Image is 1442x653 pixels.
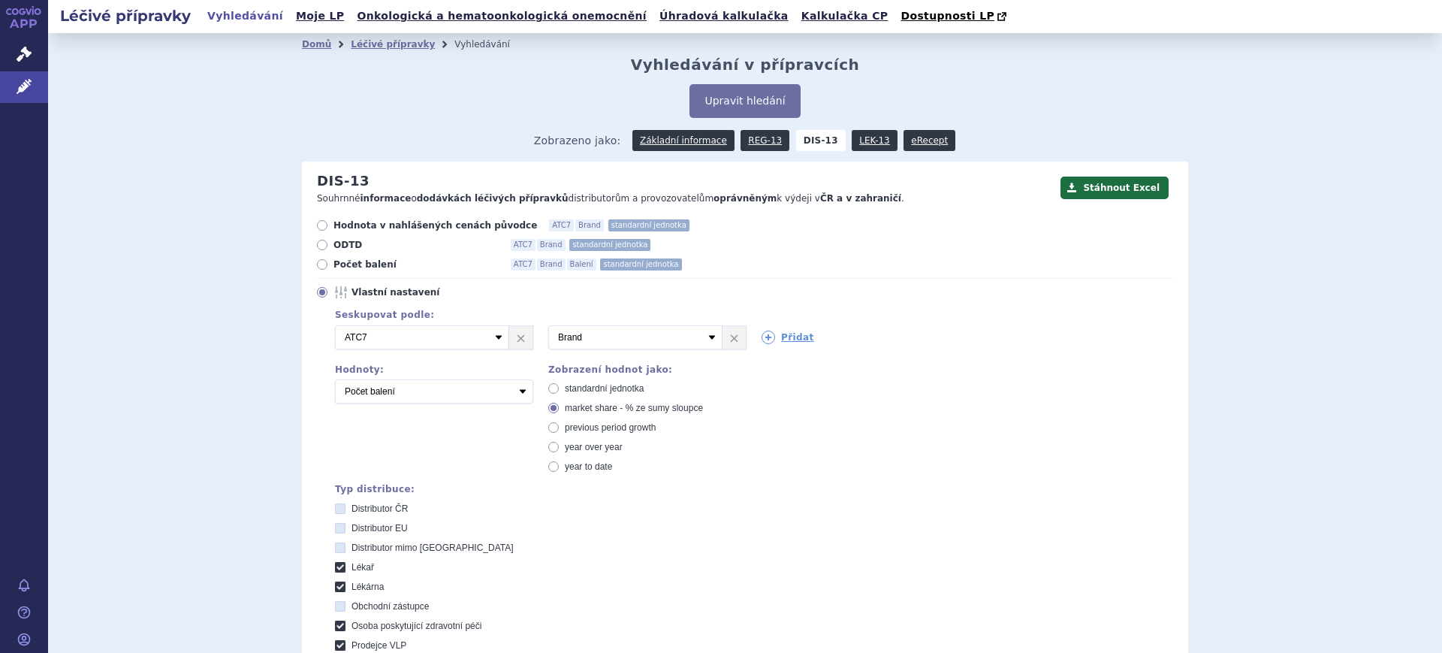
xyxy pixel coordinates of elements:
span: Distributor ČR [351,503,408,514]
span: ODTD [333,239,499,251]
span: ATC7 [511,239,535,251]
a: Přidat [762,331,814,344]
span: Vlastní nastavení [351,286,517,298]
span: standardní jednotka [569,239,650,251]
span: Počet balení [333,258,499,271]
h2: DIS-13 [317,173,370,189]
div: 2 [320,325,1173,349]
strong: ČR a v zahraničí [820,193,901,204]
strong: dodávkách léčivých přípravků [417,193,569,204]
strong: oprávněným [713,193,777,204]
button: Upravit hledání [689,84,800,118]
span: previous period growth [565,422,656,433]
span: standardní jednotka [600,258,681,271]
a: Dostupnosti LP [896,6,1014,27]
div: Zobrazení hodnot jako: [548,364,747,375]
span: Brand [575,219,604,231]
strong: DIS-13 [796,130,846,151]
span: Brand [537,239,566,251]
span: Dostupnosti LP [900,10,994,22]
span: Balení [567,258,596,271]
div: Typ distribuce: [335,484,1173,494]
span: Brand [537,258,566,271]
span: year over year [565,442,623,452]
span: Distributor mimo [GEOGRAPHIC_DATA] [351,543,514,553]
a: Onkologická a hematoonkologická onemocnění [352,6,651,26]
a: Vyhledávání [203,6,288,26]
a: × [509,326,532,349]
span: year to date [565,461,612,472]
a: LEK-13 [852,130,897,151]
span: ATC7 [549,219,574,231]
span: standardní jednotka [565,383,644,394]
span: Hodnota v nahlášených cenách původce [333,219,537,231]
a: Kalkulačka CP [797,6,893,26]
span: ATC7 [511,258,535,271]
a: eRecept [904,130,955,151]
a: Úhradová kalkulačka [655,6,793,26]
a: Léčivé přípravky [351,39,435,50]
a: Domů [302,39,331,50]
button: Stáhnout Excel [1060,177,1169,199]
a: Moje LP [291,6,348,26]
a: Základní informace [632,130,735,151]
span: Obchodní zástupce [351,601,429,612]
span: standardní jednotka [608,219,689,231]
div: Hodnoty: [335,364,533,375]
span: Lékař [351,562,374,573]
li: Vyhledávání [454,33,529,56]
h2: Vyhledávání v přípravcích [631,56,860,74]
a: × [723,326,746,349]
span: Zobrazeno jako: [534,130,621,151]
span: market share - % ze sumy sloupce [565,403,703,413]
span: Distributor EU [351,523,408,534]
span: Lékárna [351,582,384,592]
a: REG-13 [741,130,789,151]
span: Prodejce VLP [351,640,406,651]
div: Seskupovat podle: [320,310,1173,320]
h2: Léčivé přípravky [48,5,203,26]
strong: informace [360,193,412,204]
span: Osoba poskytující zdravotní péči [351,621,481,631]
p: Souhrnné o distributorům a provozovatelům k výdeji v . [317,192,1053,205]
